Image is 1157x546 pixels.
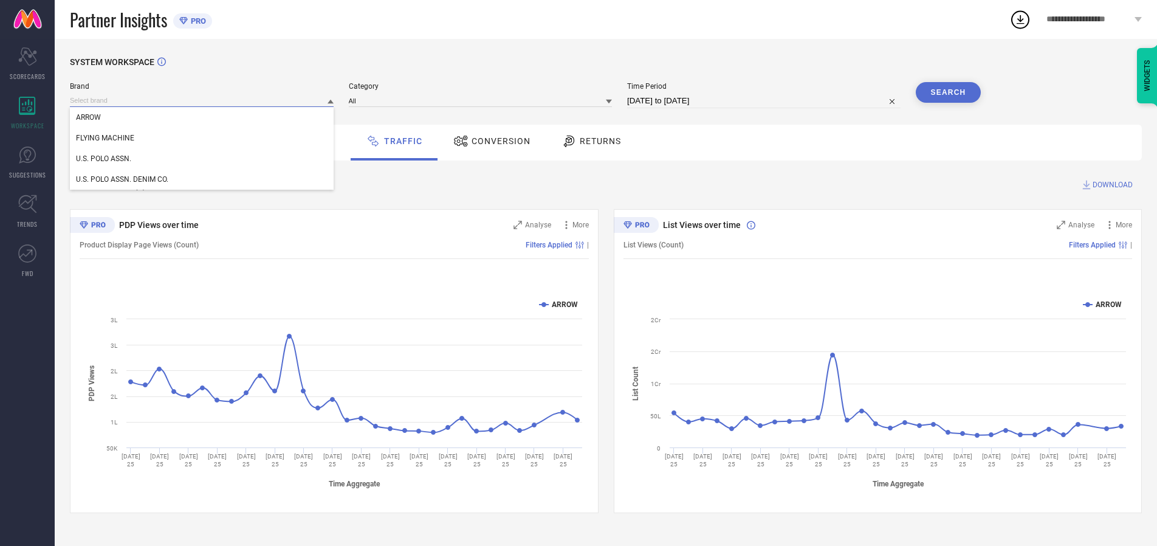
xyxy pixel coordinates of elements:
text: [DATE] 25 [554,453,572,468]
div: Open download list [1009,9,1031,30]
span: Filters Applied [1069,241,1116,249]
text: [DATE] 25 [496,453,515,468]
svg: Zoom [513,221,522,229]
span: Time Period [627,82,901,91]
span: Partner Insights [70,7,167,32]
text: 3L [111,317,118,323]
span: SUGGESTIONS [9,170,46,179]
text: [DATE] 25 [982,453,1001,468]
span: Traffic [384,136,422,146]
span: FLYING MACHINE [76,134,134,142]
text: 0 [657,445,661,452]
span: Filters Applied [526,241,572,249]
span: PRO [188,16,206,26]
text: [DATE] 25 [266,453,284,468]
span: U.S. POLO ASSN. DENIM CO. [76,175,168,184]
div: Premium [614,217,659,235]
text: [DATE] 25 [150,453,169,468]
text: [DATE] 25 [693,453,712,468]
text: 1Cr [651,381,661,387]
text: [DATE] 25 [237,453,256,468]
span: WORKSPACE [11,121,44,130]
span: DOWNLOAD [1093,179,1133,191]
span: Product Display Page Views (Count) [80,241,199,249]
text: 1L [111,419,118,426]
button: Search [916,82,981,103]
span: TRENDS [17,219,38,229]
text: [DATE] 25 [953,453,972,468]
div: U.S. POLO ASSN. [70,148,334,169]
text: [DATE] 25 [439,453,458,468]
text: [DATE] 25 [664,453,683,468]
text: [DATE] 25 [410,453,428,468]
span: FWD [22,269,33,278]
text: [DATE] 25 [323,453,342,468]
text: [DATE] 25 [467,453,486,468]
text: ARROW [1096,300,1122,309]
span: Analyse [525,221,551,229]
div: FLYING MACHINE [70,128,334,148]
text: 3L [111,342,118,349]
text: 50K [106,445,118,452]
text: ARROW [552,300,578,309]
div: ARROW [70,107,334,128]
span: SCORECARDS [10,72,46,81]
text: 2Cr [651,317,661,323]
tspan: List Count [631,366,640,400]
span: More [1116,221,1132,229]
span: PDP Views over time [119,220,199,230]
text: [DATE] 25 [837,453,856,468]
text: 2Cr [651,348,661,355]
text: 50L [650,413,661,420]
text: [DATE] 25 [924,453,943,468]
text: [DATE] 25 [208,453,227,468]
svg: Zoom [1057,221,1065,229]
tspan: Time Aggregate [872,480,924,488]
input: Select brand [70,94,334,107]
text: [DATE] 25 [1097,453,1116,468]
text: [DATE] 25 [381,453,400,468]
input: Select time period [627,94,901,108]
div: Premium [70,217,115,235]
tspan: PDP Views [88,365,96,401]
text: 2L [111,368,118,375]
text: 2L [111,393,118,400]
div: U.S. POLO ASSN. DENIM CO. [70,169,334,190]
span: List Views (Count) [623,241,684,249]
text: [DATE] 25 [525,453,544,468]
text: [DATE] 25 [352,453,371,468]
span: ARROW [76,113,101,122]
text: [DATE] 25 [809,453,828,468]
text: [DATE] 25 [751,453,770,468]
span: More [572,221,589,229]
span: List Views over time [663,220,741,230]
text: [DATE] 25 [1068,453,1087,468]
text: [DATE] 25 [122,453,140,468]
span: Brand [70,82,334,91]
text: [DATE] 25 [1040,453,1059,468]
text: [DATE] 25 [179,453,198,468]
span: SYSTEM WORKSPACE [70,57,154,67]
span: U.S. POLO ASSN. [76,154,131,163]
span: Returns [580,136,621,146]
span: | [1130,241,1132,249]
span: Analyse [1068,221,1094,229]
text: [DATE] 25 [867,453,885,468]
span: Conversion [472,136,530,146]
tspan: Time Aggregate [329,480,380,488]
span: | [587,241,589,249]
text: [DATE] 25 [895,453,914,468]
text: [DATE] 25 [722,453,741,468]
span: Category [349,82,613,91]
text: [DATE] 25 [294,453,313,468]
text: [DATE] 25 [1011,453,1029,468]
text: [DATE] 25 [780,453,798,468]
